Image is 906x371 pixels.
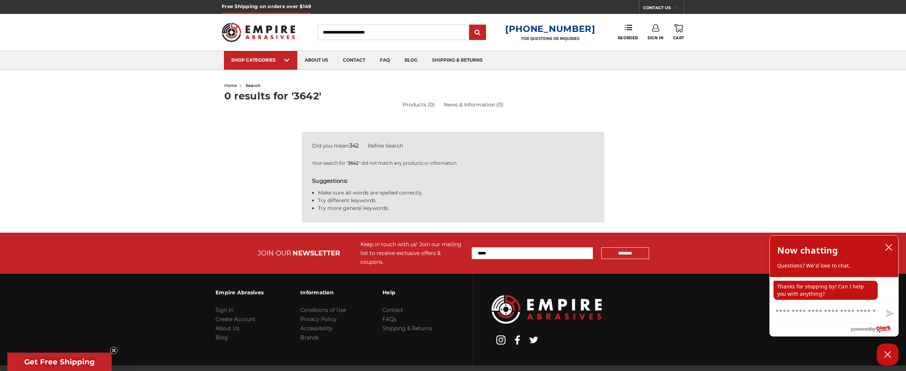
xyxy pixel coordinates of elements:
[643,4,684,14] a: CONTACT US
[7,353,112,371] div: Get Free ShippingClose teaser
[215,307,233,313] a: Sign In
[373,51,397,70] a: faq
[258,249,291,257] span: JOIN OUR
[883,242,895,253] button: close chatbox
[673,24,684,40] a: Cart
[349,142,359,149] strong: 342
[312,160,594,167] p: Your search for " " did not match any products or information.
[368,142,403,149] a: Refine Search
[312,177,594,185] h5: Suggestions:
[425,51,490,70] a: shipping & returns
[297,51,336,70] a: about us
[224,83,237,88] a: home
[300,325,332,332] a: Accessibility
[336,51,373,70] a: contact
[505,23,595,34] a: [PHONE_NUMBER]
[318,204,594,212] li: Try more general keywords.
[851,324,870,334] span: powered
[246,83,261,88] span: search
[769,235,899,337] div: olark chatbox
[618,36,638,40] span: Reorder
[397,51,425,70] a: blog
[293,249,340,257] span: NEWSLETTER
[870,324,876,334] span: by
[444,101,503,108] a: News & Information (0)
[851,323,898,336] a: Powered by Olark
[215,285,264,300] h3: Empire Abrasives
[383,316,396,323] a: FAQs
[383,325,432,332] a: Shipping & Returns
[224,91,682,101] h1: 0 results for '3642'
[492,295,602,323] img: Empire Abrasives Logo Image
[24,357,95,366] span: Get Free Shipping
[348,160,359,166] strong: 3642
[770,277,898,303] div: chat
[300,334,319,341] a: Brands
[300,316,337,323] a: Privacy Policy
[777,243,838,258] h2: Now chatting
[318,197,594,204] li: Try different keywords.
[880,305,898,322] button: Send message
[215,316,256,323] a: Create Account
[618,24,638,40] a: Reorder
[312,142,594,150] div: Did you mean:
[383,307,403,313] a: Contact
[222,18,295,47] img: Empire Abrasives
[318,189,594,197] li: Make sure all words are spelled correctly.
[777,262,891,269] p: Questions? We'd love to chat.
[215,334,228,341] a: Blog
[300,285,346,300] h3: Information
[470,25,485,40] input: Submit
[648,36,663,40] span: Sign In
[383,285,432,300] h3: Help
[403,101,435,109] a: Products (0)
[300,307,346,313] a: Conditions of Use
[110,347,117,354] button: Close teaser
[773,281,878,300] p: Thanks for stopping by! Can I help you with anything?
[215,325,239,332] a: About Us
[505,36,595,41] p: FOR QUESTIONS OR INQUIRIES
[877,343,899,365] button: Close Chatbox
[360,240,464,266] div: Keep in touch with us! Join our mailing list to receive exclusive offers & coupons.
[231,57,290,63] div: SHOP CATEGORIES
[673,36,684,40] span: Cart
